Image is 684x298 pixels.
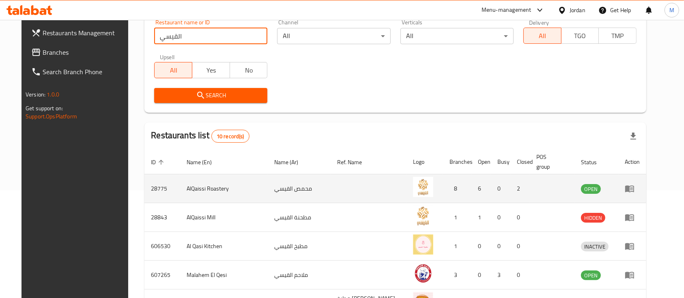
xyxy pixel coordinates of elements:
[581,271,601,280] span: OPEN
[527,30,558,42] span: All
[43,47,129,57] span: Branches
[561,28,599,44] button: TGO
[43,67,129,77] span: Search Branch Phone
[196,64,227,76] span: Yes
[491,261,510,289] td: 3
[187,157,222,167] span: Name (En)
[211,130,250,143] div: Total records count
[25,23,136,43] a: Restaurants Management
[180,174,268,203] td: AlQaissi Roastery
[413,206,433,226] img: AlQaissi Mill
[510,150,530,174] th: Closed
[413,263,433,283] img: Malahem El Qesi
[669,6,674,15] span: M
[400,28,514,44] div: All
[47,89,59,100] span: 1.0.0
[510,232,530,261] td: 0
[482,5,531,15] div: Menu-management
[268,174,331,203] td: محمص القيسي
[443,261,471,289] td: 3
[471,261,491,289] td: 0
[581,157,607,167] span: Status
[180,261,268,289] td: Malahem El Qesi
[581,213,605,223] span: HIDDEN
[43,28,129,38] span: Restaurants Management
[510,174,530,203] td: 2
[624,126,643,146] div: Export file
[443,174,471,203] td: 8
[277,28,390,44] div: All
[570,6,585,15] div: Jordan
[602,30,633,42] span: TMP
[274,157,309,167] span: Name (Ar)
[413,234,433,255] img: Al Qasi Kitchen
[491,203,510,232] td: 0
[230,62,268,78] button: No
[598,28,637,44] button: TMP
[158,64,189,76] span: All
[529,19,549,25] label: Delivery
[154,62,192,78] button: All
[268,232,331,261] td: مطبخ القيسي
[212,133,249,140] span: 10 record(s)
[581,184,601,194] div: OPEN
[154,88,267,103] button: Search
[413,177,433,197] img: AlQaissi Roastery
[26,103,63,114] span: Get support on:
[581,242,609,251] span: INACTIVE
[510,261,530,289] td: 0
[523,28,561,44] button: All
[581,184,601,194] span: OPEN
[565,30,596,42] span: TGO
[151,157,166,167] span: ID
[26,111,77,122] a: Support.OpsPlatform
[144,261,180,289] td: 607265
[268,203,331,232] td: مطحنة القيسي
[180,203,268,232] td: AlQaissi Mill
[618,150,646,174] th: Action
[268,261,331,289] td: ملاحم القيسي
[233,64,265,76] span: No
[471,232,491,261] td: 0
[180,232,268,261] td: Al Qasi Kitchen
[338,157,373,167] span: Ref. Name
[510,203,530,232] td: 0
[491,174,510,203] td: 0
[536,152,565,172] span: POS group
[491,150,510,174] th: Busy
[25,43,136,62] a: Branches
[26,89,45,100] span: Version:
[161,90,261,101] span: Search
[154,28,267,44] input: Search for restaurant name or ID..
[160,54,175,60] label: Upsell
[151,129,249,143] h2: Restaurants list
[25,62,136,81] a: Search Branch Phone
[471,150,491,174] th: Open
[144,174,180,203] td: 28775
[471,174,491,203] td: 6
[407,150,443,174] th: Logo
[625,270,640,280] div: Menu
[491,232,510,261] td: 0
[144,232,180,261] td: 606530
[443,203,471,232] td: 1
[192,62,230,78] button: Yes
[625,241,640,251] div: Menu
[443,150,471,174] th: Branches
[471,203,491,232] td: 1
[144,203,180,232] td: 28843
[443,232,471,261] td: 1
